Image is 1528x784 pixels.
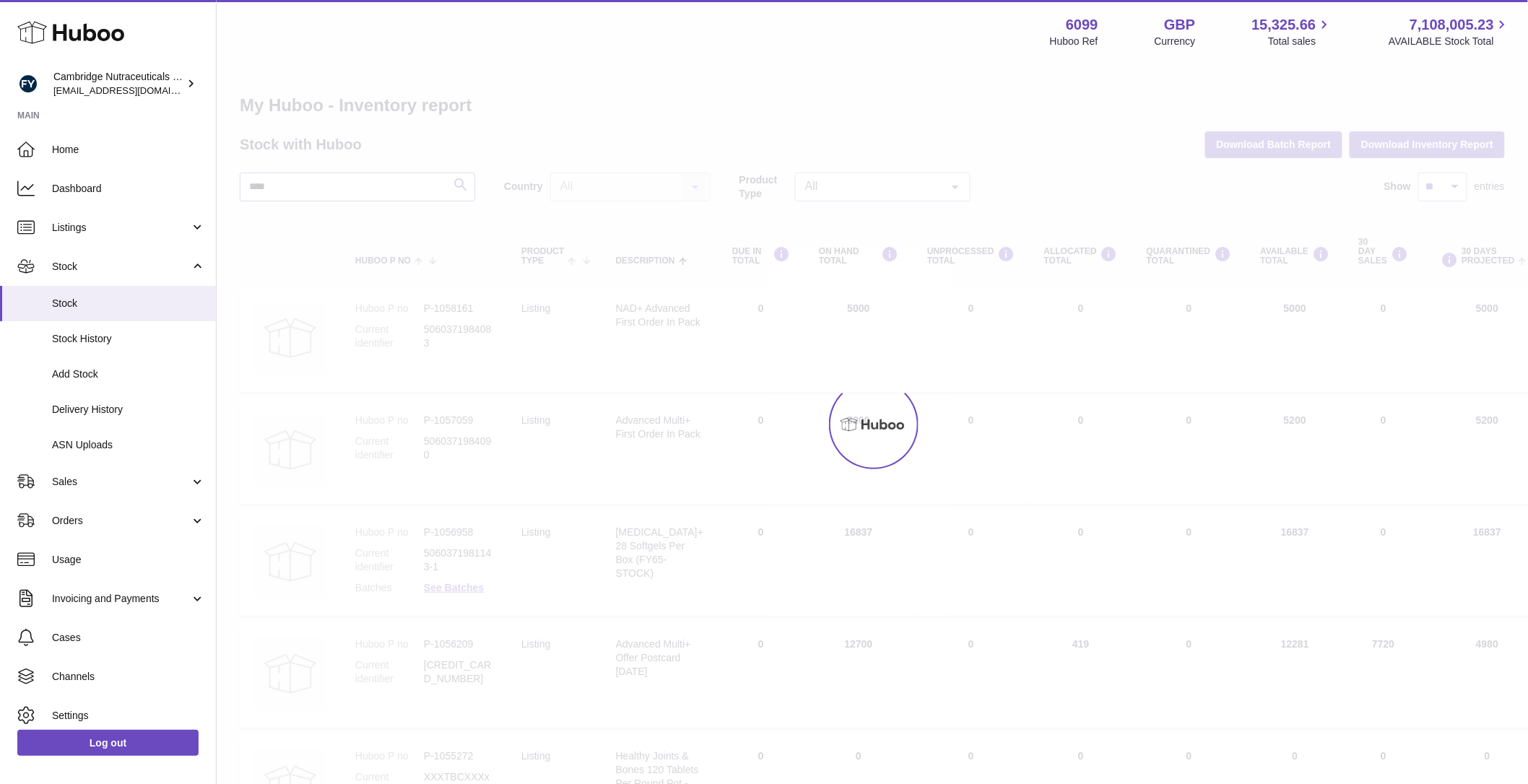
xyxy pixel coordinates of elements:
[52,260,190,274] span: Stock
[17,73,39,95] img: huboo@camnutra.com
[52,367,205,381] span: Add Stock
[52,553,205,567] span: Usage
[1155,35,1196,48] div: Currency
[17,730,199,756] a: Log out
[52,592,190,606] span: Invoicing and Payments
[52,297,205,310] span: Stock
[52,221,190,235] span: Listings
[1164,15,1195,35] strong: GBP
[1389,35,1511,48] span: AVAILABLE Stock Total
[1066,15,1098,35] strong: 6099
[52,709,205,723] span: Settings
[1251,15,1316,35] span: 15,325.66
[52,514,190,528] span: Orders
[53,84,212,96] span: [EMAIL_ADDRESS][DOMAIN_NAME]
[52,475,190,489] span: Sales
[1050,35,1098,48] div: Huboo Ref
[52,631,205,645] span: Cases
[53,70,183,97] div: Cambridge Nutraceuticals Ltd
[52,182,205,196] span: Dashboard
[52,438,205,452] span: ASN Uploads
[1389,15,1511,48] a: 7,108,005.23 AVAILABLE Stock Total
[1410,15,1494,35] span: 7,108,005.23
[52,332,205,346] span: Stock History
[52,403,205,417] span: Delivery History
[52,670,205,684] span: Channels
[1251,15,1332,48] a: 15,325.66 Total sales
[1268,35,1332,48] span: Total sales
[52,143,205,157] span: Home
